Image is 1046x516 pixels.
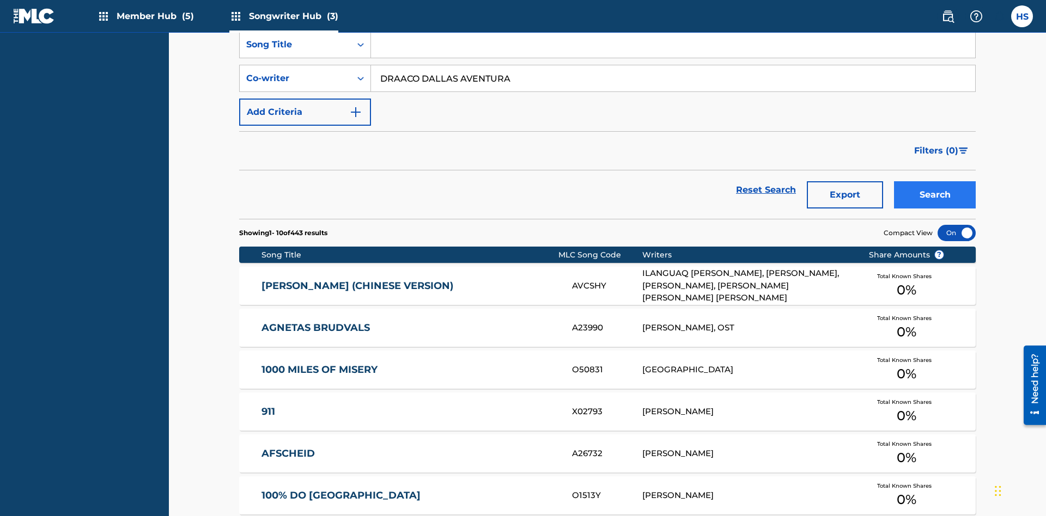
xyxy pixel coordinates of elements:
[877,314,936,322] span: Total Known Shares
[239,99,371,126] button: Add Criteria
[572,489,642,502] div: O1513Y
[642,364,852,376] div: [GEOGRAPHIC_DATA]
[1015,341,1046,431] iframe: Resource Center
[731,178,801,202] a: Reset Search
[642,267,852,304] div: ILANGUAQ [PERSON_NAME], [PERSON_NAME], [PERSON_NAME], [PERSON_NAME] [PERSON_NAME] [PERSON_NAME]
[261,322,558,334] a: AGNETAS BRUDVALS
[249,10,338,22] span: Songwriter Hub
[869,249,944,261] span: Share Amounts
[897,448,916,468] span: 0 %
[246,38,344,51] div: Song Title
[261,489,558,502] a: 100% DO [GEOGRAPHIC_DATA]
[994,11,1005,22] div: Notifications
[572,322,642,334] div: A23990
[877,482,936,490] span: Total Known Shares
[897,490,916,509] span: 0 %
[572,406,642,418] div: X02793
[937,5,959,27] a: Public Search
[908,137,976,164] button: Filters (0)
[897,322,916,342] span: 0 %
[261,447,558,460] a: AFSCHEID
[959,148,968,154] img: filter
[246,72,344,85] div: Co-writer
[239,31,976,219] form: Search Form
[914,144,958,157] span: Filters ( 0 )
[642,249,852,261] div: Writers
[572,280,642,292] div: AVCSHY
[1011,5,1033,27] div: User Menu
[992,464,1046,516] iframe: Chat Widget
[965,5,987,27] div: Help
[97,10,110,23] img: Top Rightsholders
[897,364,916,384] span: 0 %
[642,322,852,334] div: [PERSON_NAME], OST
[327,11,338,21] span: (3)
[877,398,936,406] span: Total Known Shares
[877,356,936,364] span: Total Known Shares
[13,8,55,24] img: MLC Logo
[807,181,883,208] button: Export
[117,10,194,22] span: Member Hub
[877,440,936,448] span: Total Known Shares
[877,272,936,280] span: Total Known Shares
[642,489,852,502] div: [PERSON_NAME]
[884,228,933,238] span: Compact View
[941,10,954,23] img: search
[642,447,852,460] div: [PERSON_NAME]
[935,250,944,259] span: ?
[894,181,976,208] button: Search
[349,106,362,119] img: 9d2ae6d4665cec9f34b9.svg
[239,228,327,238] p: Showing 1 - 10 of 443 results
[229,10,242,23] img: Top Rightsholders
[897,280,916,300] span: 0 %
[995,475,1001,507] div: Drag
[970,10,983,23] img: help
[572,364,642,376] div: O50831
[261,406,558,418] a: 911
[642,406,852,418] div: [PERSON_NAME]
[558,249,642,261] div: MLC Song Code
[261,364,558,376] a: 1000 MILES OF MISERY
[897,406,916,426] span: 0 %
[182,11,194,21] span: (5)
[261,249,558,261] div: Song Title
[572,447,642,460] div: A26732
[261,280,558,292] a: [PERSON_NAME] (CHINESE VERSION)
